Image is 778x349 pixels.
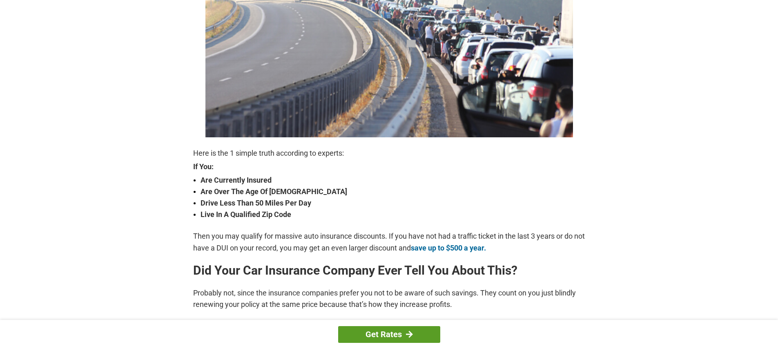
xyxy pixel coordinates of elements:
[411,244,486,252] a: save up to $500 a year.
[193,287,585,310] p: Probably not, since the insurance companies prefer you not to be aware of such savings. They coun...
[201,197,585,209] strong: Drive Less Than 50 Miles Per Day
[201,186,585,197] strong: Are Over The Age Of [DEMOGRAPHIC_DATA]
[193,230,585,253] p: Then you may qualify for massive auto insurance discounts. If you have not had a traffic ticket i...
[201,174,585,186] strong: Are Currently Insured
[193,163,585,170] strong: If You:
[193,264,585,277] h2: Did Your Car Insurance Company Ever Tell You About This?
[201,209,585,220] strong: Live In A Qualified Zip Code
[193,148,585,159] p: Here is the 1 simple truth according to experts:
[338,326,440,343] a: Get Rates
